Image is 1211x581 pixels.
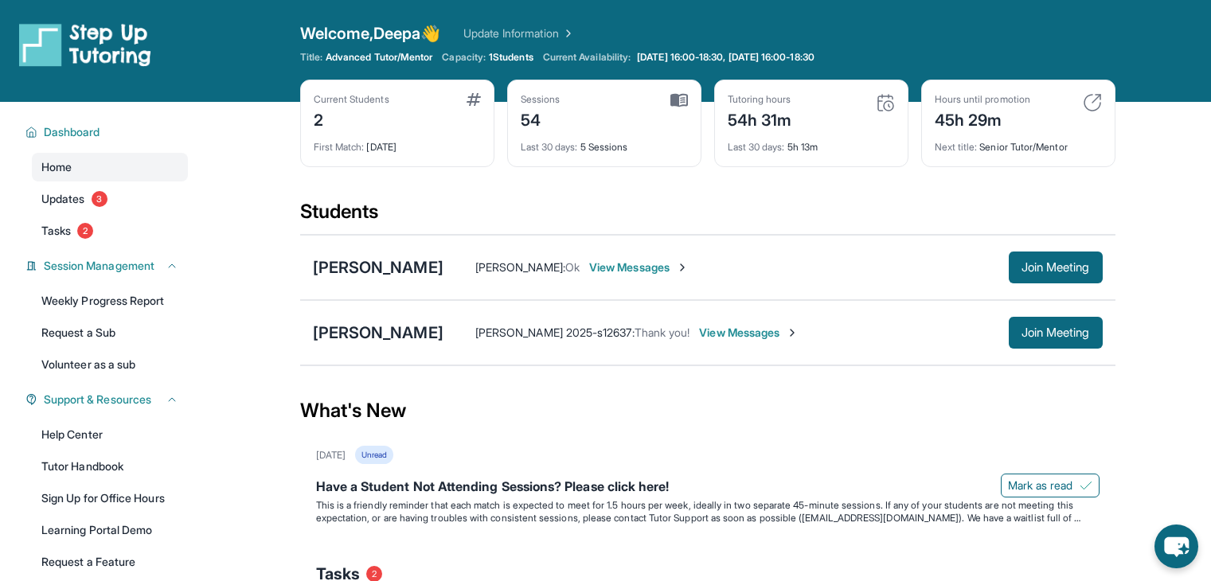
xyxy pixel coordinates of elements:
[32,287,188,315] a: Weekly Progress Report
[935,106,1030,131] div: 45h 29m
[589,259,689,275] span: View Messages
[32,216,188,245] a: Tasks2
[316,449,346,462] div: [DATE]
[32,484,188,513] a: Sign Up for Office Hours
[316,477,1100,499] div: Have a Student Not Attending Sessions? Please click here!
[728,106,792,131] div: 54h 31m
[41,223,71,239] span: Tasks
[32,350,188,379] a: Volunteer as a sub
[543,51,631,64] span: Current Availability:
[77,223,93,239] span: 2
[637,51,814,64] span: [DATE] 16:00-18:30, [DATE] 16:00-18:30
[314,141,365,153] span: First Match :
[300,22,441,45] span: Welcome, Deepa 👋
[634,51,818,64] a: [DATE] 16:00-18:30, [DATE] 16:00-18:30
[300,199,1115,234] div: Students
[876,93,895,112] img: card
[935,131,1102,154] div: Senior Tutor/Mentor
[44,392,151,407] span: Support & Resources
[699,325,799,341] span: View Messages
[1083,93,1102,112] img: card
[32,452,188,481] a: Tutor Handbook
[44,258,154,274] span: Session Management
[728,93,792,106] div: Tutoring hours
[1080,479,1092,492] img: Mark as read
[728,141,785,153] span: Last 30 days :
[92,191,107,207] span: 3
[521,93,561,106] div: Sessions
[314,106,389,131] div: 2
[1001,474,1100,497] button: Mark as read
[37,392,178,407] button: Support & Resources
[442,51,486,64] span: Capacity:
[521,131,688,154] div: 5 Sessions
[786,326,799,339] img: Chevron-Right
[37,124,178,140] button: Dashboard
[1009,317,1103,349] button: Join Meeting
[670,93,688,107] img: card
[32,548,188,576] a: Request a Feature
[326,51,432,64] span: Advanced Tutor/Mentor
[19,22,151,67] img: logo
[1022,263,1090,272] span: Join Meeting
[44,124,100,140] span: Dashboard
[1008,478,1073,493] span: Mark as read
[37,258,178,274] button: Session Management
[32,185,188,213] a: Updates3
[316,499,1100,524] p: This is a friendly reminder that each match is expected to meet for 1.5 hours per week, ideally i...
[32,318,188,347] a: Request a Sub
[475,326,635,339] span: [PERSON_NAME] 2025-s12637 :
[676,261,689,274] img: Chevron-Right
[565,260,580,274] span: Ok
[355,446,393,464] div: Unread
[41,159,72,175] span: Home
[728,131,895,154] div: 5h 13m
[1022,328,1090,337] span: Join Meeting
[521,141,578,153] span: Last 30 days :
[559,25,575,41] img: Chevron Right
[314,93,389,106] div: Current Students
[489,51,533,64] span: 1 Students
[314,131,481,154] div: [DATE]
[32,153,188,181] a: Home
[313,322,443,344] div: [PERSON_NAME]
[313,256,443,279] div: [PERSON_NAME]
[1009,252,1103,283] button: Join Meeting
[521,106,561,131] div: 54
[635,326,690,339] span: Thank you!
[935,93,1030,106] div: Hours until promotion
[475,260,565,274] span: [PERSON_NAME] :
[41,191,85,207] span: Updates
[32,420,188,449] a: Help Center
[463,25,575,41] a: Update Information
[300,51,322,64] span: Title:
[935,141,978,153] span: Next title :
[1154,524,1198,568] button: chat-button
[467,93,481,106] img: card
[300,376,1115,446] div: What's New
[32,516,188,544] a: Learning Portal Demo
